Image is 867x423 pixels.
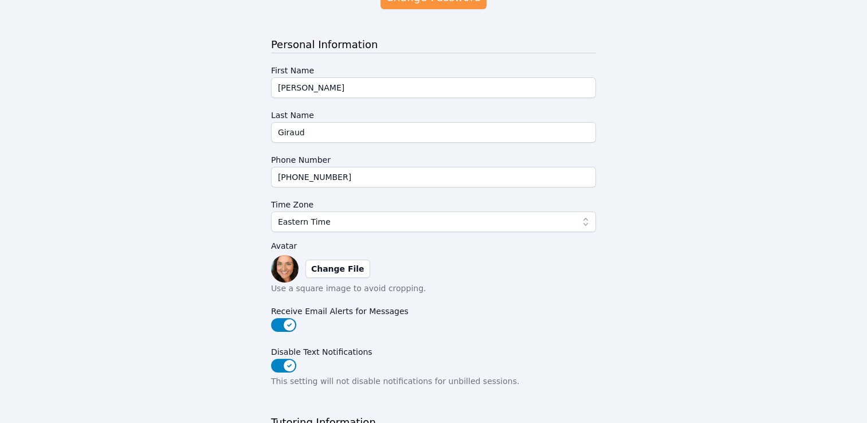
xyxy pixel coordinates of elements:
label: Phone Number [271,150,596,167]
label: Last Name [271,105,596,122]
img: preview [271,255,299,283]
h3: Personal Information [271,37,596,53]
label: First Name [271,60,596,77]
p: Use a square image to avoid cropping. [271,283,596,294]
span: Eastern Time [278,215,331,229]
label: Avatar [271,239,596,253]
label: Change File [305,260,370,278]
label: Disable Text Notifications [271,342,596,359]
label: Receive Email Alerts for Messages [271,301,596,318]
p: This setting will not disable notifications for unbilled sessions. [271,375,596,387]
button: Eastern Time [271,211,596,232]
label: Time Zone [271,194,596,211]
